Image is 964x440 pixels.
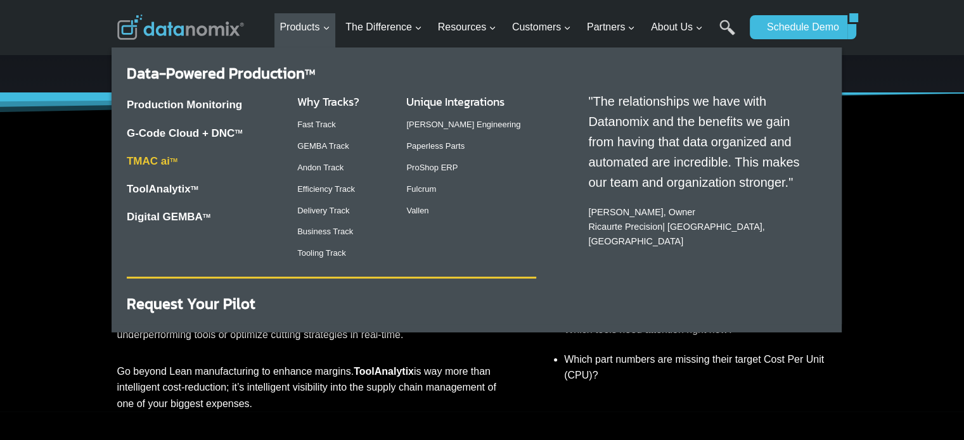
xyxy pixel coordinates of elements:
a: GEMBA Track [297,141,349,151]
p: "The relationships we have with Datanomix and the benefits we gain from having that data organize... [588,91,814,192]
a: Request Your Pilot [127,292,255,315]
a: Schedule Demo [750,15,847,39]
sup: TM [170,157,177,163]
a: Andon Track [297,163,344,172]
a: Production Monitoring [127,99,242,111]
sup: TM [235,129,242,135]
p: [PERSON_NAME], Owner | [GEOGRAPHIC_DATA], [GEOGRAPHIC_DATA] [588,205,814,249]
a: TM [191,185,198,191]
a: Tooling Track [297,248,346,258]
strong: ToolAnalytix [354,366,414,377]
span: Customers [512,19,571,35]
a: Delivery Track [297,206,349,215]
a: G-Code Cloud + DNCTM [127,127,243,139]
span: Partners [587,19,635,35]
a: [PERSON_NAME] Engineering [406,120,520,129]
a: Fast Track [297,120,336,129]
a: ProShop ERP [406,163,458,172]
a: Digital GEMBATM [127,211,210,223]
a: Ricaurte Precision [588,222,662,232]
span: Resources [438,19,496,35]
a: Efficiency Track [297,184,355,194]
sup: TM [203,213,210,219]
a: ToolAnalytix [127,183,191,195]
a: Business Track [297,227,353,236]
a: Data-Powered ProductionTM [127,62,315,84]
h3: Unique Integrations [406,93,536,110]
a: Search [719,20,735,48]
span: The Difference [345,19,422,35]
a: TMAC aiTM [127,155,177,167]
sup: TM [305,66,315,78]
a: Paperless Parts [406,141,465,151]
a: Fulcrum [406,184,436,194]
img: Datanomix [117,15,244,40]
span: Products [280,19,330,35]
span: About Us [651,19,703,35]
p: Go beyond Lean manufacturing to enhance margins. is way more than intelligent cost-reduction; it’... [117,363,509,412]
a: Vallen [406,206,428,215]
nav: Primary Navigation [274,7,743,48]
li: Which part numbers are missing their target Cost Per Unit (CPU)? [564,344,847,391]
a: Why Tracks? [297,93,359,110]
